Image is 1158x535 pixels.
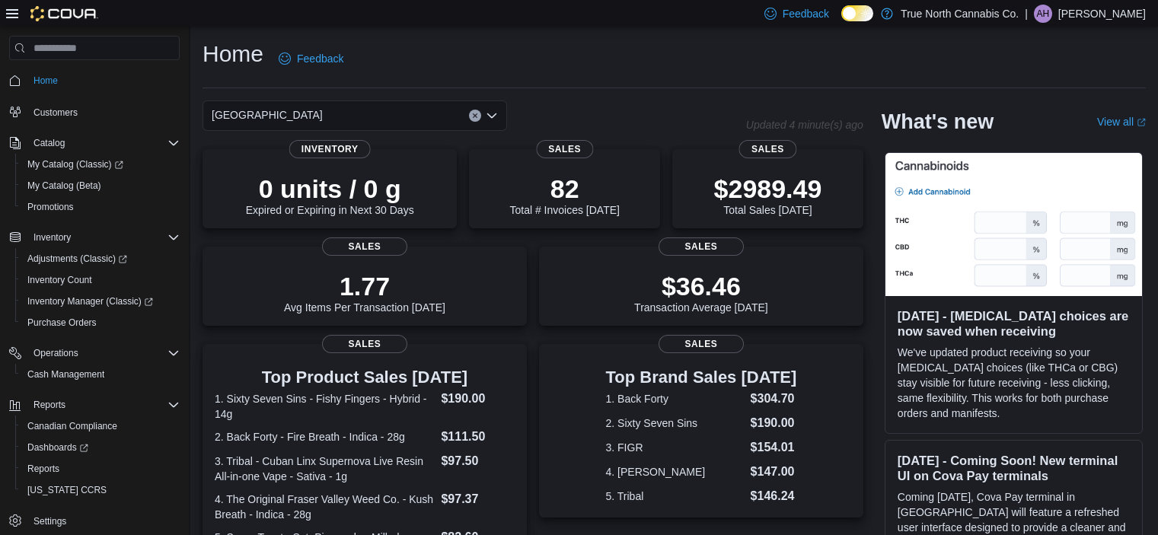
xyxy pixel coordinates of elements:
p: 1.77 [284,271,445,301]
dd: $190.00 [441,390,514,408]
span: [GEOGRAPHIC_DATA] [212,106,323,124]
span: Sales [322,237,407,256]
span: Inventory Count [21,271,180,289]
a: Dashboards [21,438,94,457]
h3: Top Product Sales [DATE] [215,368,515,387]
button: Open list of options [486,110,498,122]
span: Settings [33,515,66,527]
a: My Catalog (Classic) [21,155,129,174]
span: Sales [659,237,744,256]
span: My Catalog (Classic) [21,155,180,174]
span: Inventory Manager (Classic) [21,292,180,310]
button: Customers [3,100,186,123]
button: Inventory Count [15,269,186,291]
button: [US_STATE] CCRS [15,479,186,501]
a: Cash Management [21,365,110,384]
span: Sales [739,140,796,158]
span: My Catalog (Beta) [21,177,180,195]
dt: 1. Sixty Seven Sins - Fishy Fingers - Hybrid - 14g [215,391,435,422]
span: Home [33,75,58,87]
button: Catalog [3,132,186,154]
a: Customers [27,103,84,122]
span: Dashboards [21,438,180,457]
span: Reports [21,460,180,478]
span: Operations [27,344,180,362]
span: Cash Management [27,368,104,381]
button: Clear input [469,110,481,122]
span: Reports [33,399,65,411]
a: My Catalog (Beta) [21,177,107,195]
div: Transaction Average [DATE] [634,271,768,314]
button: Settings [3,510,186,532]
dd: $97.50 [441,452,514,470]
button: Operations [27,344,85,362]
div: Total Sales [DATE] [714,174,822,216]
button: Catalog [27,134,71,152]
p: Updated 4 minute(s) ago [746,119,863,131]
a: Dashboards [15,437,186,458]
a: Inventory Manager (Classic) [21,292,159,310]
a: Reports [21,460,65,478]
p: | [1025,5,1028,23]
a: Promotions [21,198,80,216]
div: Expired or Expiring in Next 30 Days [246,174,414,216]
a: Purchase Orders [21,314,103,332]
span: Promotions [27,201,74,213]
span: Washington CCRS [21,481,180,499]
span: My Catalog (Beta) [27,180,101,192]
img: Cova [30,6,98,21]
span: Home [27,71,180,90]
dd: $304.70 [751,390,797,408]
span: Reports [27,463,59,475]
span: Settings [27,511,180,530]
span: Inventory [27,228,180,247]
a: Inventory Count [21,271,98,289]
span: Catalog [27,134,180,152]
span: Adjustments (Classic) [21,250,180,268]
p: $36.46 [634,271,768,301]
div: Avg Items Per Transaction [DATE] [284,271,445,314]
a: Adjustments (Classic) [15,248,186,269]
button: Purchase Orders [15,312,186,333]
span: Sales [322,335,407,353]
p: [PERSON_NAME] [1058,5,1146,23]
h1: Home [203,39,263,69]
h3: [DATE] - [MEDICAL_DATA] choices are now saved when receiving [898,308,1130,339]
p: 0 units / 0 g [246,174,414,204]
button: Reports [3,394,186,416]
a: Settings [27,512,72,530]
a: Home [27,72,64,90]
dd: $147.00 [751,463,797,481]
span: Catalog [33,137,65,149]
dt: 5. Tribal [606,489,745,504]
p: True North Cannabis Co. [901,5,1019,23]
button: My Catalog (Beta) [15,175,186,196]
span: Purchase Orders [27,317,97,329]
span: Feedback [783,6,829,21]
p: 82 [509,174,619,204]
span: Customers [27,102,180,121]
a: View allExternal link [1097,116,1146,128]
a: My Catalog (Classic) [15,154,186,175]
button: Inventory [3,227,186,248]
button: Home [3,69,186,91]
button: Reports [27,396,72,414]
dt: 2. Sixty Seven Sins [606,416,745,431]
span: Adjustments (Classic) [27,253,127,265]
span: My Catalog (Classic) [27,158,123,170]
svg: External link [1137,118,1146,127]
button: Inventory [27,228,77,247]
dt: 4. [PERSON_NAME] [606,464,745,479]
dt: 2. Back Forty - Fire Breath - Indica - 28g [215,429,435,444]
span: Cash Management [21,365,180,384]
h3: Top Brand Sales [DATE] [606,368,797,387]
a: Canadian Compliance [21,417,123,435]
span: Promotions [21,198,180,216]
dt: 4. The Original Fraser Valley Weed Co. - Kush Breath - Indica - 28g [215,492,435,522]
input: Dark Mode [841,5,873,21]
a: Inventory Manager (Classic) [15,291,186,312]
button: Canadian Compliance [15,416,186,437]
span: Operations [33,347,78,359]
span: Sales [659,335,744,353]
a: [US_STATE] CCRS [21,481,113,499]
